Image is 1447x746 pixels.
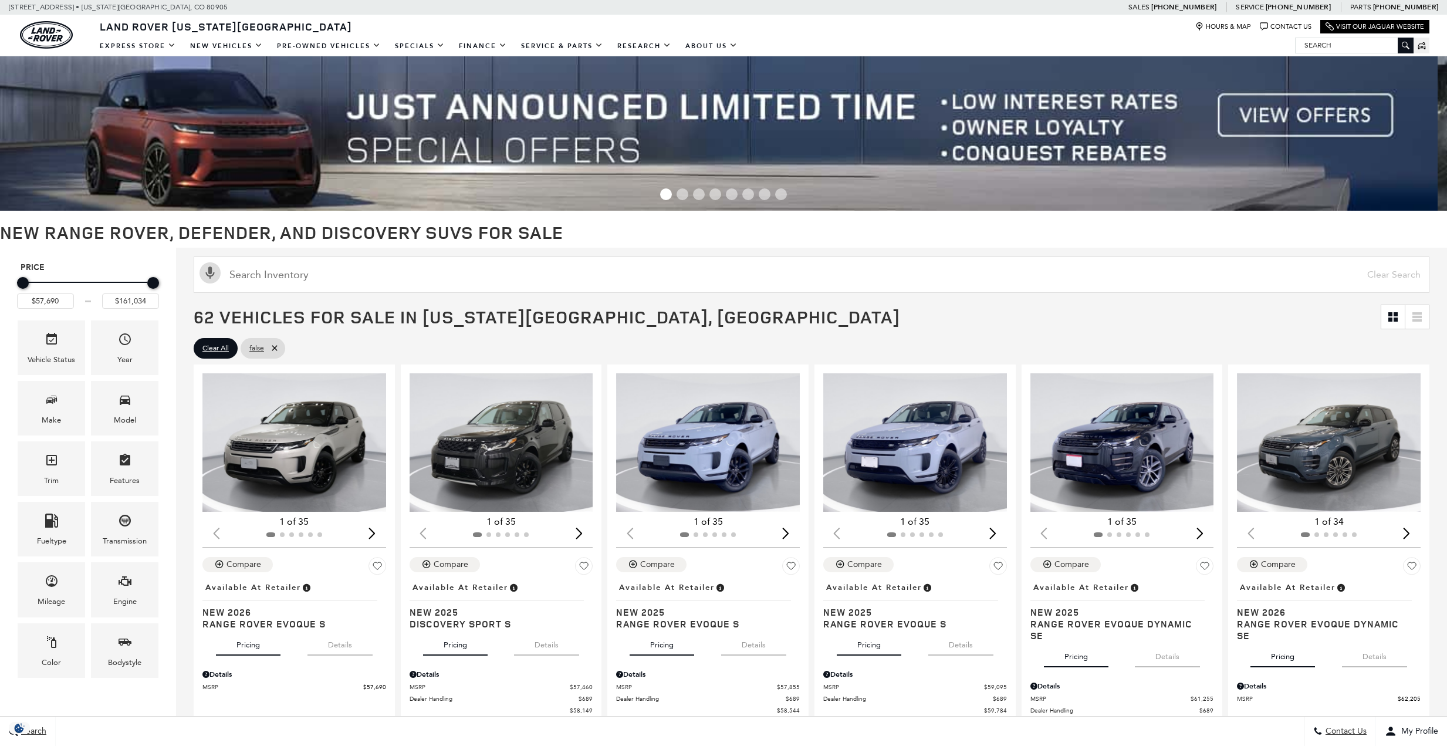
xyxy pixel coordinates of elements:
[847,559,882,570] div: Compare
[1326,22,1424,31] a: Visit Our Jaguar Website
[1044,642,1108,667] button: pricing tab
[823,579,1007,630] a: Available at RetailerNew 2025Range Rover Evoque S
[216,630,280,656] button: pricing tab
[571,521,587,546] div: Next slide
[693,188,705,200] span: Go to slide 3
[619,581,715,594] span: Available at Retailer
[91,623,158,678] div: BodystyleBodystyle
[410,515,593,528] div: 1 of 35
[18,320,85,375] div: VehicleVehicle Status
[823,515,1007,528] div: 1 of 35
[117,353,133,366] div: Year
[364,521,380,546] div: Next slide
[202,683,386,691] a: MSRP $57,690
[1237,373,1422,512] img: 2026 LAND ROVER Range Rover Evoque Dynamic SE 1
[1237,515,1421,528] div: 1 of 34
[102,293,159,309] input: Maximum
[616,579,800,630] a: Available at RetailerNew 2025Range Rover Evoque S
[410,683,570,691] span: MSRP
[200,262,221,283] svg: Click to toggle on voice search
[434,559,468,570] div: Compare
[18,562,85,617] div: MileageMileage
[423,630,488,656] button: pricing tab
[777,706,800,715] span: $58,544
[20,21,73,49] img: Land Rover
[1342,642,1407,667] button: details tab
[616,706,800,715] a: $58,544
[616,373,801,512] div: 1 / 2
[114,414,136,427] div: Model
[42,656,61,669] div: Color
[616,606,791,618] span: New 2025
[118,329,132,353] span: Year
[922,581,932,594] span: Vehicle is in stock and ready for immediate delivery. Due to demand, availability is subject to c...
[782,557,800,579] button: Save Vehicle
[1237,579,1421,642] a: Available at RetailerNew 2026Range Rover Evoque Dynamic SE
[514,630,579,656] button: details tab
[1398,694,1421,703] span: $62,205
[18,502,85,556] div: FueltypeFueltype
[410,694,579,703] span: Dealer Handling
[1376,717,1447,746] button: Open user profile menu
[413,581,508,594] span: Available at Retailer
[823,706,1007,715] a: $59,784
[103,535,147,548] div: Transmission
[1237,694,1421,703] a: MSRP $62,205
[1237,681,1421,691] div: Pricing Details - Range Rover Evoque Dynamic SE
[1128,3,1150,11] span: Sales
[202,373,387,512] img: 2026 LAND ROVER Range Rover Evoque S 1
[301,581,312,594] span: Vehicle is in stock and ready for immediate delivery. Due to demand, availability is subject to c...
[616,683,777,691] span: MSRP
[823,683,1007,691] a: MSRP $59,095
[823,683,984,691] span: MSRP
[928,630,993,656] button: details tab
[570,683,593,691] span: $57,460
[17,293,74,309] input: Minimum
[823,373,1008,512] div: 1 / 2
[452,36,514,56] a: Finance
[508,581,519,594] span: Vehicle is in stock and ready for immediate delivery. Due to demand, availability is subject to c...
[1237,557,1307,572] button: Compare Vehicle
[1261,559,1296,570] div: Compare
[984,706,1007,715] span: $59,784
[616,683,800,691] a: MSRP $57,855
[726,188,738,200] span: Go to slide 5
[742,188,754,200] span: Go to slide 6
[823,669,1007,680] div: Pricing Details - Range Rover Evoque S
[110,474,140,487] div: Features
[660,188,672,200] span: Go to slide 1
[1191,694,1213,703] span: $61,255
[616,515,800,528] div: 1 of 35
[202,683,363,691] span: MSRP
[21,262,155,273] h5: Price
[37,535,66,548] div: Fueltype
[118,450,132,474] span: Features
[1030,706,1200,715] span: Dealer Handling
[45,329,59,353] span: Vehicle
[778,521,794,546] div: Next slide
[721,630,786,656] button: details tab
[993,694,1007,703] span: $689
[108,656,141,669] div: Bodystyle
[42,414,61,427] div: Make
[616,694,800,703] a: Dealer Handling $689
[226,559,261,570] div: Compare
[616,669,800,680] div: Pricing Details - Range Rover Evoque S
[1030,373,1215,512] img: 2025 LAND ROVER Range Rover Evoque Dynamic SE 1
[1237,694,1398,703] span: MSRP
[678,36,745,56] a: About Us
[1030,694,1191,703] span: MSRP
[985,521,1001,546] div: Next slide
[410,694,593,703] a: Dealer Handling $689
[1030,606,1205,618] span: New 2025
[1129,581,1140,594] span: Vehicle is in stock and ready for immediate delivery. Due to demand, availability is subject to c...
[579,694,593,703] span: $689
[363,683,386,691] span: $57,690
[410,669,593,680] div: Pricing Details - Discovery Sport S
[410,373,594,512] div: 1 / 2
[20,21,73,49] a: land-rover
[100,19,352,33] span: Land Rover [US_STATE][GEOGRAPHIC_DATA]
[17,273,159,309] div: Price
[18,623,85,678] div: ColorColor
[202,341,229,356] span: Clear All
